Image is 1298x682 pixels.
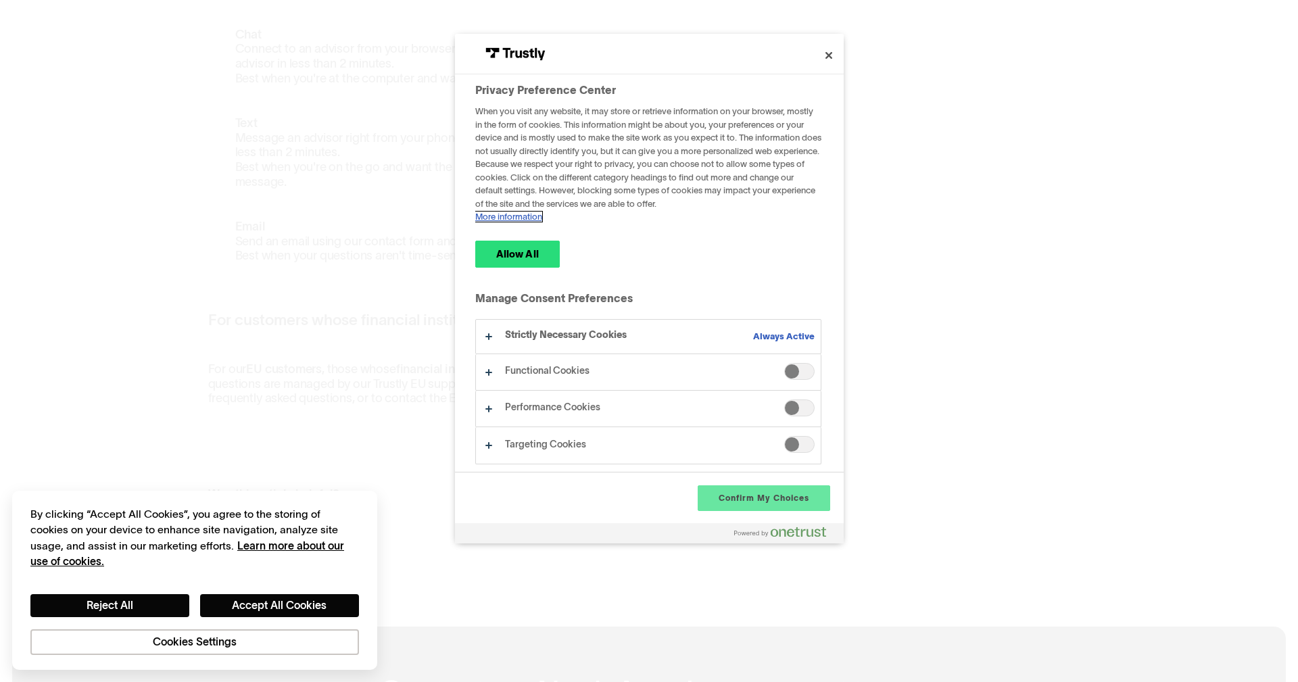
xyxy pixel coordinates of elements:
[479,41,552,68] img: Trustly Logo
[784,399,815,416] span: Performance Cookies
[475,241,560,268] button: Allow All
[475,212,542,222] a: More information about your privacy, opens in a new tab
[784,363,815,380] span: Functional Cookies
[12,491,377,670] div: Cookie banner
[784,436,815,453] span: Targeting Cookies
[455,34,844,543] div: Privacy Preference Center
[734,527,837,543] a: Powered by OneTrust Opens in a new Tab
[475,105,821,223] div: When you visit any website, it may store or retrieve information on your browser, mostly in the f...
[814,41,844,70] button: Close
[30,506,359,655] div: Privacy
[200,594,359,617] button: Accept All Cookies
[475,82,821,98] h2: Privacy Preference Center
[734,527,826,537] img: Powered by OneTrust Opens in a new Tab
[698,485,830,511] button: Confirm My Choices
[475,291,821,312] h3: Manage Consent Preferences
[30,594,189,617] button: Reject All
[475,41,556,68] div: Trustly Logo
[30,506,359,570] div: By clicking “Accept All Cookies”, you agree to the storing of cookies on your device to enhance s...
[455,34,844,543] div: Preference center
[30,629,359,655] button: Cookies Settings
